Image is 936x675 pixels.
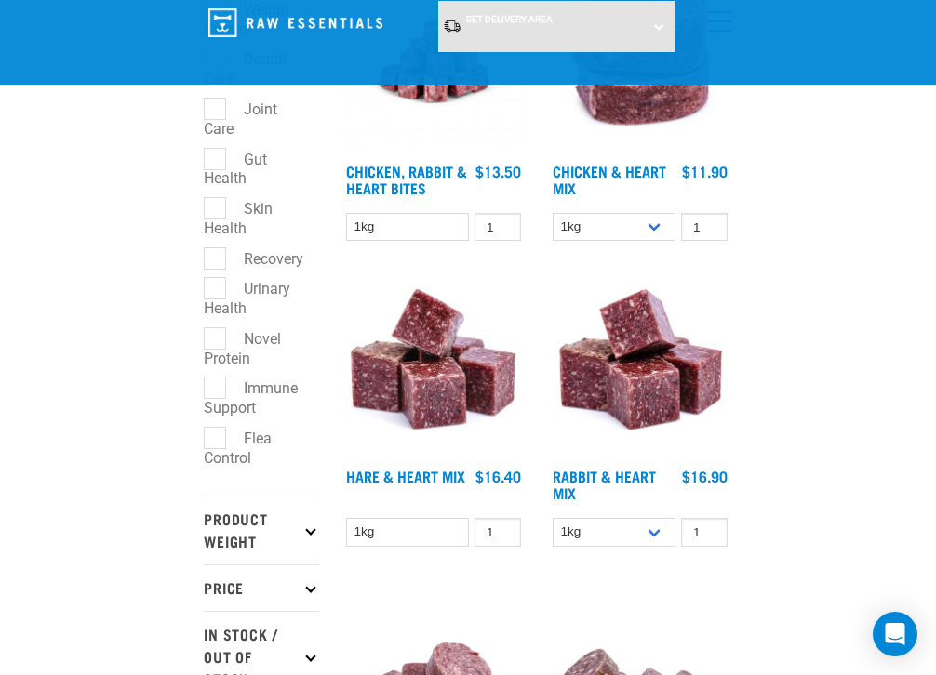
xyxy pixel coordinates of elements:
label: Joint Care [204,98,277,140]
div: $13.50 [475,163,521,179]
label: Skin Health [204,197,273,240]
input: 1 [475,213,521,242]
label: Dental Care [204,47,287,90]
div: $11.90 [682,163,728,179]
div: $16.90 [682,468,728,484]
a: Rabbit & Heart Mix [553,471,656,496]
p: Product Weight [204,496,319,564]
label: Immune Support [204,377,298,419]
input: 1 [681,213,728,242]
input: 1 [681,518,728,547]
label: Recovery [214,247,311,271]
div: Open Intercom Messenger [873,612,917,656]
input: 1 [475,518,521,547]
a: Hare & Heart Mix [346,471,465,480]
div: $16.40 [475,468,521,484]
label: Urinary Health [204,277,290,320]
img: Pile Of Cubed Hare Heart For Pets [341,274,526,458]
span: Set Delivery Area [466,14,553,24]
a: Chicken & Heart Mix [553,166,666,192]
label: Flea Control [204,427,272,470]
p: Price [204,564,319,611]
img: 1087 Rabbit Heart Cubes 01 [548,274,732,458]
img: Raw Essentials Logo [208,8,382,37]
img: van-moving.png [443,19,461,33]
label: Gut Health [204,148,267,191]
a: Chicken, Rabbit & Heart Bites [346,166,467,192]
label: Novel Protein [204,327,281,370]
